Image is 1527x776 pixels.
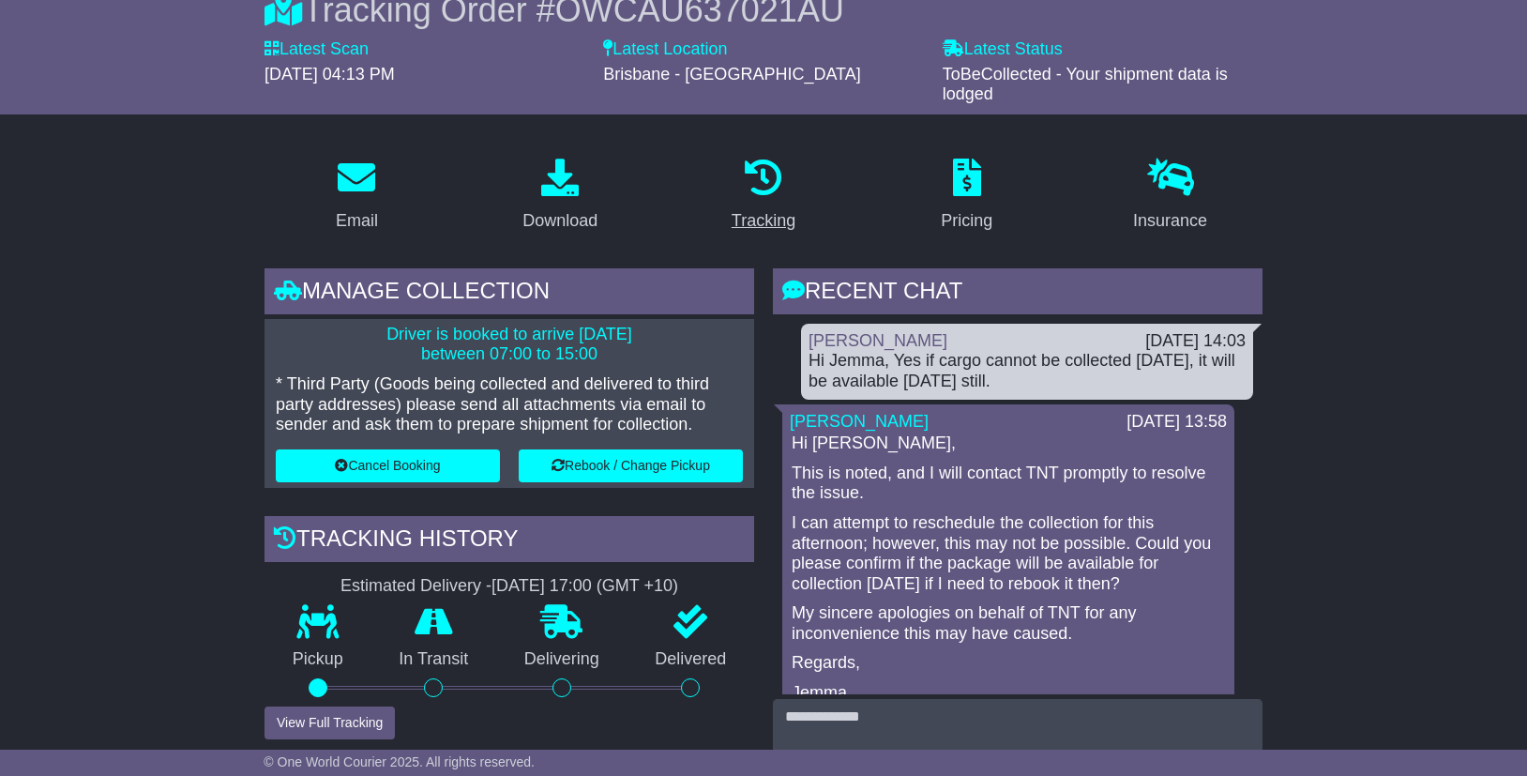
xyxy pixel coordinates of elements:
[264,754,535,769] span: © One World Courier 2025. All rights reserved.
[809,331,947,350] a: [PERSON_NAME]
[929,152,1005,240] a: Pricing
[1145,331,1246,352] div: [DATE] 14:03
[943,39,1063,60] label: Latest Status
[719,152,808,240] a: Tracking
[603,39,727,60] label: Latest Location
[265,707,395,739] button: View Full Tracking
[732,208,795,234] div: Tracking
[371,649,497,670] p: In Transit
[1126,412,1227,433] div: [DATE] 13:58
[336,208,378,234] div: Email
[265,649,371,670] p: Pickup
[496,649,627,670] p: Delivering
[510,152,610,240] a: Download
[809,351,1246,391] div: Hi Jemma, Yes if cargo cannot be collected [DATE], it will be available [DATE] still.
[276,374,743,435] p: * Third Party (Goods being collected and delivered to third party addresses) please send all atta...
[792,434,1225,454] p: Hi [PERSON_NAME],
[276,325,743,365] p: Driver is booked to arrive [DATE] between 07:00 to 15:00
[1133,208,1207,234] div: Insurance
[627,649,755,670] p: Delivered
[265,65,395,84] span: [DATE] 04:13 PM
[324,152,390,240] a: Email
[265,576,754,597] div: Estimated Delivery -
[792,653,1225,674] p: Regards,
[519,449,743,482] button: Rebook / Change Pickup
[276,449,500,482] button: Cancel Booking
[265,39,369,60] label: Latest Scan
[265,516,754,567] div: Tracking history
[603,65,860,84] span: Brisbane - [GEOGRAPHIC_DATA]
[265,268,754,319] div: Manage collection
[941,208,992,234] div: Pricing
[792,464,1225,504] p: This is noted, and I will contact TNT promptly to resolve the issue.
[773,268,1262,319] div: RECENT CHAT
[792,603,1225,644] p: My sincere apologies on behalf of TNT for any inconvenience this may have caused.
[491,576,678,597] div: [DATE] 17:00 (GMT +10)
[943,65,1228,104] span: ToBeCollected - Your shipment data is lodged
[522,208,597,234] div: Download
[792,683,1225,704] p: Jemma
[792,513,1225,594] p: I can attempt to reschedule the collection for this afternoon; however, this may not be possible....
[1121,152,1219,240] a: Insurance
[790,412,929,431] a: [PERSON_NAME]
